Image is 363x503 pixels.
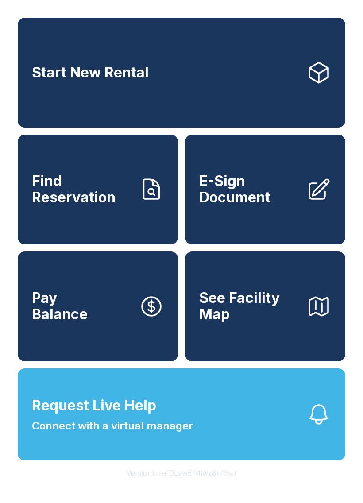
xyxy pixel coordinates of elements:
button: VersionkrrefDLawElMlwz8nfSsJ [120,460,243,485]
a: Find Reservation [18,135,178,244]
span: Start New Rental [32,65,149,81]
span: Find Reservation [32,173,132,205]
span: See Facility Map [199,290,299,322]
button: PayBalance [18,251,178,361]
span: E-Sign Document [199,173,299,205]
button: Request Live HelpConnect with a virtual manager [18,368,345,460]
span: Connect with a virtual manager [32,418,193,434]
button: See Facility Map [185,251,345,361]
a: Start New Rental [18,18,345,128]
span: Pay Balance [32,290,88,322]
a: E-Sign Document [185,135,345,244]
span: Request Live Help [32,395,156,416]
